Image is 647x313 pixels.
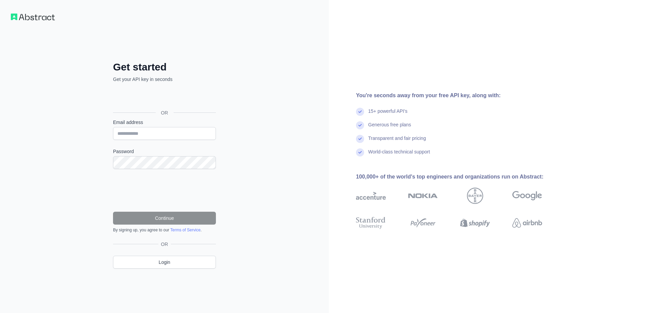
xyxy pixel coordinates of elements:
iframe: reCAPTCHA [113,177,216,204]
div: By signing up, you agree to our . [113,227,216,233]
p: Get your API key in seconds [113,76,216,83]
img: check mark [356,121,364,129]
div: World-class technical support [368,148,430,162]
label: Email address [113,119,216,126]
a: Terms of Service [170,228,200,232]
div: 15+ powerful API's [368,108,407,121]
div: Generous free plans [368,121,411,135]
div: You're seconds away from your free API key, along with: [356,91,564,100]
div: Transparent and fair pricing [368,135,426,148]
img: shopify [460,215,490,230]
div: 100,000+ of the world's top engineers and organizations run on Abstract: [356,173,564,181]
img: Workflow [11,14,55,20]
img: airbnb [512,215,542,230]
h2: Get started [113,61,216,73]
img: accenture [356,188,386,204]
span: OR [156,109,174,116]
img: check mark [356,135,364,143]
img: check mark [356,108,364,116]
label: Password [113,148,216,155]
span: OR [158,241,171,248]
button: Continue [113,212,216,225]
img: stanford university [356,215,386,230]
img: nokia [408,188,438,204]
iframe: Sign in with Google Button [110,90,218,105]
img: check mark [356,148,364,156]
img: payoneer [408,215,438,230]
a: Login [113,256,216,269]
img: bayer [467,188,483,204]
img: google [512,188,542,204]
